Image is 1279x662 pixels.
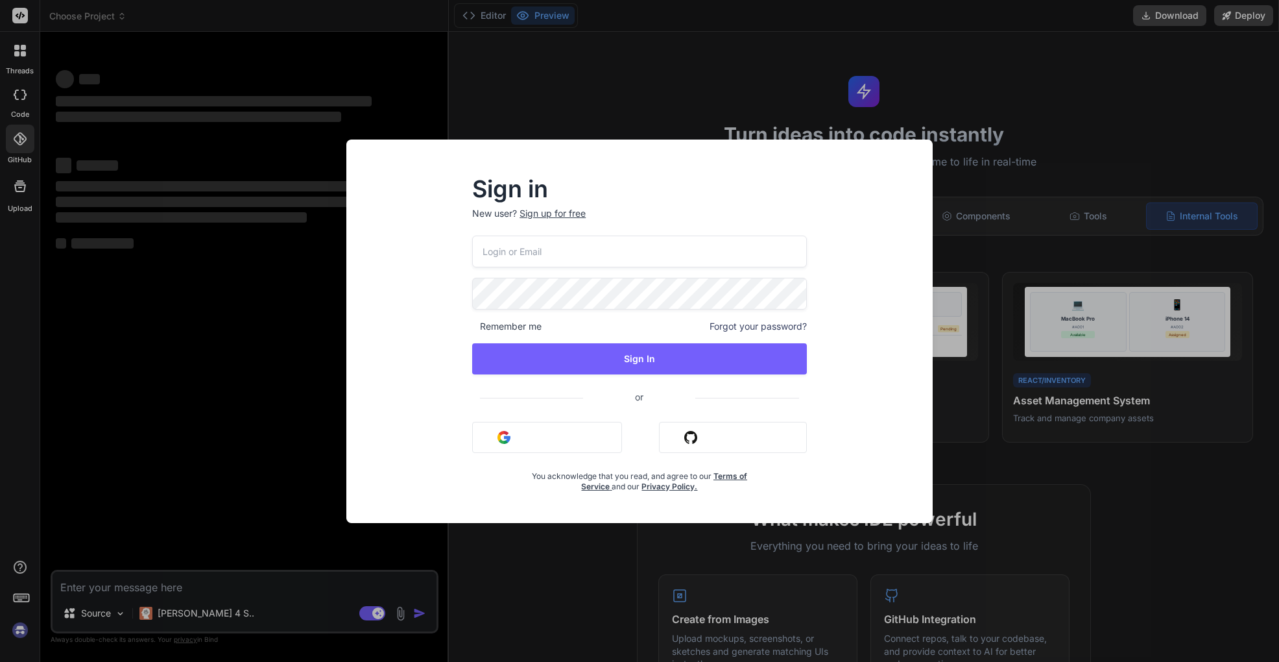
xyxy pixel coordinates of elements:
[472,207,807,236] p: New user?
[641,482,697,491] a: Privacy Policy.
[472,343,807,374] button: Sign In
[520,207,586,220] div: Sign up for free
[528,463,751,492] div: You acknowledge that you read, and agree to our and our
[472,320,542,333] span: Remember me
[583,381,695,413] span: or
[472,422,622,453] button: Sign in with Google
[472,236,807,267] input: Login or Email
[659,422,807,453] button: Sign in with Github
[497,431,510,444] img: google
[581,471,747,491] a: Terms of Service
[472,178,807,199] h2: Sign in
[684,431,697,444] img: github
[710,320,807,333] span: Forgot your password?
